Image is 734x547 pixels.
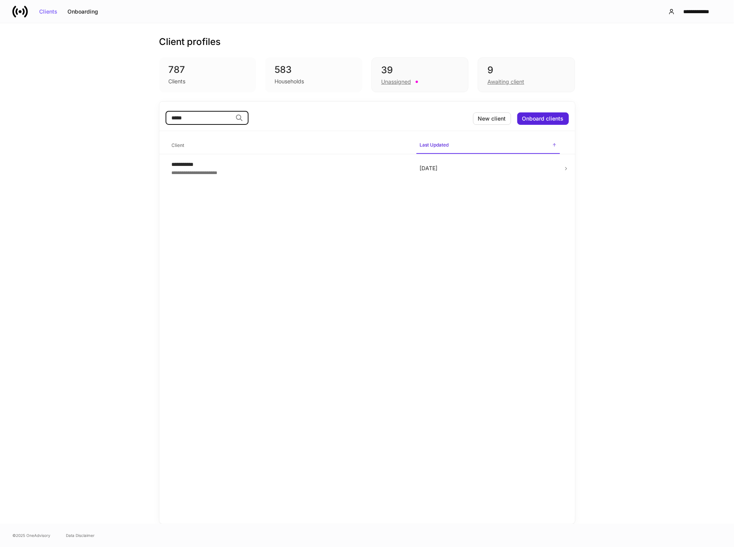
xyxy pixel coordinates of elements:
h3: Client profiles [159,36,221,48]
a: Data Disclaimer [66,532,95,538]
div: 787 [169,64,247,76]
div: Onboarding [67,9,98,14]
button: Onboard clients [517,112,569,125]
div: Unassigned [381,78,411,86]
div: Households [275,78,304,85]
p: [DATE] [420,164,557,172]
h6: Last Updated [420,141,449,148]
div: 39 [381,64,459,76]
button: Clients [34,5,62,18]
div: 39Unassigned [371,57,468,92]
div: Clients [39,9,57,14]
span: Last Updated [416,137,560,154]
h6: Client [172,141,185,149]
div: 9 [487,64,565,76]
button: Onboarding [62,5,103,18]
div: 9Awaiting client [478,57,575,92]
div: Clients [169,78,186,85]
button: New client [473,112,511,125]
div: 583 [275,64,353,76]
span: © 2025 OneAdvisory [12,532,50,538]
div: New client [478,116,506,121]
div: Onboard clients [522,116,564,121]
span: Client [169,138,410,154]
div: Awaiting client [487,78,524,86]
